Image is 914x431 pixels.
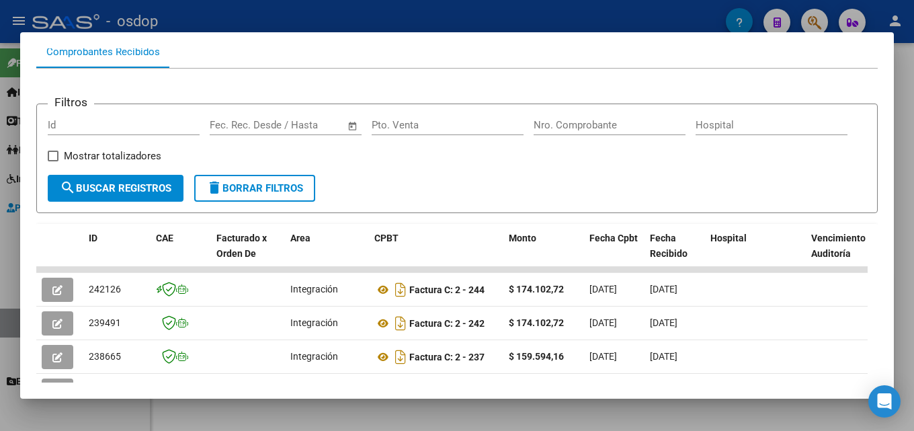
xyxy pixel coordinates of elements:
[211,224,285,283] datatable-header-cell: Facturado x Orden De
[392,346,409,368] i: Descargar documento
[409,352,485,362] strong: Factura C: 2 - 237
[868,385,901,418] div: Open Intercom Messenger
[509,284,564,295] strong: $ 174.102,72
[290,284,338,295] span: Integración
[216,233,267,259] span: Facturado x Orden De
[290,317,338,328] span: Integración
[509,233,536,243] span: Monto
[345,118,361,134] button: Open calendar
[206,180,222,196] mat-icon: delete
[584,224,645,283] datatable-header-cell: Fecha Cpbt
[48,93,94,111] h3: Filtros
[290,351,338,362] span: Integración
[89,233,97,243] span: ID
[645,224,705,283] datatable-header-cell: Fecha Recibido
[509,317,564,328] strong: $ 174.102,72
[60,180,76,196] mat-icon: search
[650,351,677,362] span: [DATE]
[46,44,160,60] div: Comprobantes Recibidos
[650,284,677,295] span: [DATE]
[589,284,617,295] span: [DATE]
[806,224,866,283] datatable-header-cell: Vencimiento Auditoría
[276,119,341,131] input: Fecha fin
[374,233,399,243] span: CPBT
[64,148,161,164] span: Mostrar totalizadores
[151,224,211,283] datatable-header-cell: CAE
[285,224,369,283] datatable-header-cell: Area
[83,224,151,283] datatable-header-cell: ID
[409,318,485,329] strong: Factura C: 2 - 242
[710,233,747,243] span: Hospital
[650,317,677,328] span: [DATE]
[811,233,866,259] span: Vencimiento Auditoría
[589,317,617,328] span: [DATE]
[509,351,564,362] strong: $ 159.594,16
[60,182,171,194] span: Buscar Registros
[89,351,121,362] span: 238665
[194,175,315,202] button: Borrar Filtros
[392,380,409,401] i: Descargar documento
[369,224,503,283] datatable-header-cell: CPBT
[589,233,638,243] span: Fecha Cpbt
[409,284,485,295] strong: Factura C: 2 - 244
[89,284,121,295] span: 242126
[392,279,409,301] i: Descargar documento
[156,233,173,243] span: CAE
[89,317,121,328] span: 239491
[48,175,183,202] button: Buscar Registros
[503,224,584,283] datatable-header-cell: Monto
[705,224,806,283] datatable-header-cell: Hospital
[392,313,409,334] i: Descargar documento
[210,119,264,131] input: Fecha inicio
[650,233,688,259] span: Fecha Recibido
[206,182,303,194] span: Borrar Filtros
[589,351,617,362] span: [DATE]
[290,233,310,243] span: Area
